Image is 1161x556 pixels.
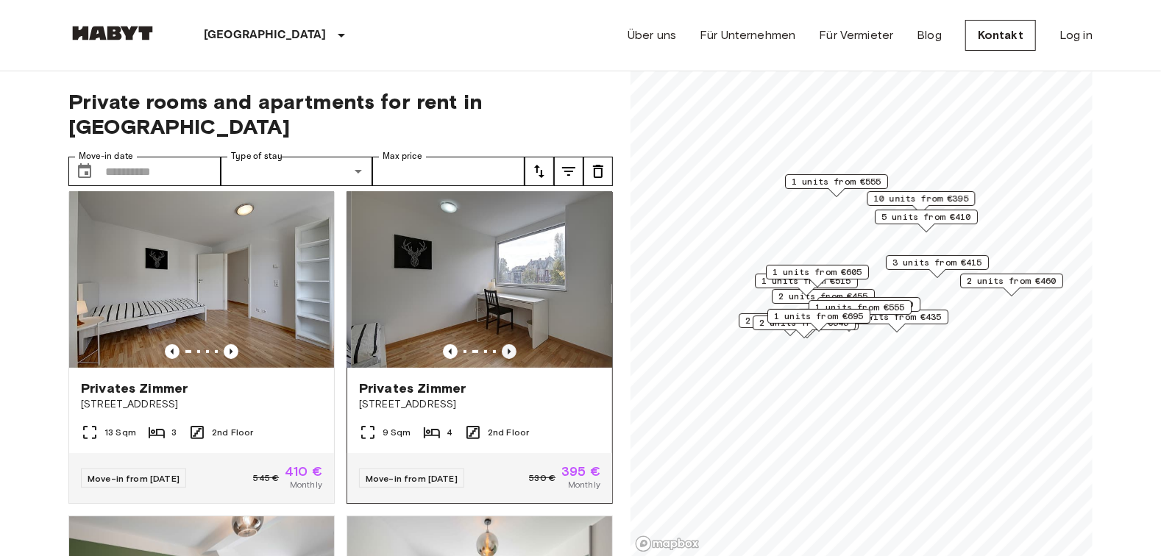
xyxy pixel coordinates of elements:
[68,26,157,40] img: Habyt
[366,473,458,484] span: Move-in from [DATE]
[874,192,969,205] span: 10 units from €395
[967,274,1057,288] span: 2 units from €460
[881,210,971,224] span: 5 units from €410
[81,379,188,397] span: Privates Zimmer
[745,314,835,327] span: 2 units from €530
[529,471,555,485] span: 530 €
[568,478,600,491] span: Monthly
[815,301,905,314] span: 1 units from €555
[171,426,177,439] span: 3
[753,316,856,338] div: Map marker
[965,20,1036,51] a: Kontakt
[443,344,458,359] button: Previous image
[290,478,322,491] span: Monthly
[809,300,912,323] div: Map marker
[224,344,238,359] button: Previous image
[778,290,868,303] span: 2 units from €455
[852,310,942,324] span: 2 units from €435
[447,426,452,439] span: 4
[867,191,976,214] div: Map marker
[351,191,616,368] img: Marketing picture of unit DE-09-021-03M
[767,309,870,332] div: Map marker
[104,426,136,439] span: 13 Sqm
[347,190,613,504] a: Marketing picture of unit DE-09-021-03MMarketing picture of unit DE-09-021-03MPrevious imagePrevi...
[525,157,554,186] button: tune
[1059,26,1093,44] a: Log in
[68,89,613,139] span: Private rooms and apartments for rent in [GEOGRAPHIC_DATA]
[88,473,180,484] span: Move-in from [DATE]
[554,157,583,186] button: tune
[383,150,422,163] label: Max price
[635,535,700,552] a: Mapbox logo
[488,426,529,439] span: 2nd Floor
[886,255,989,278] div: Map marker
[359,379,466,397] span: Privates Zimmer
[785,174,888,197] div: Map marker
[739,313,842,336] div: Map marker
[359,397,600,412] span: [STREET_ADDRESS]
[792,175,881,188] span: 1 units from €555
[773,265,862,279] span: 1 units from €605
[960,274,1063,296] div: Map marker
[231,150,283,163] label: Type of stay
[824,298,914,311] span: 1 units from €460
[766,265,869,288] div: Map marker
[204,26,327,44] p: [GEOGRAPHIC_DATA]
[628,26,676,44] a: Über uns
[917,26,942,44] a: Blog
[817,297,920,320] div: Map marker
[79,150,133,163] label: Move-in date
[285,465,322,478] span: 410 €
[70,157,99,186] button: Choose date
[755,274,858,296] div: Map marker
[561,465,600,478] span: 395 €
[761,274,851,288] span: 1 units from €515
[69,191,334,368] img: Marketing picture of unit DE-09-015-03M
[759,316,849,329] span: 2 units from €545
[68,190,335,504] a: Marketing picture of unit DE-09-015-03MPrevious imagePrevious imagePrivates Zimmer[STREET_ADDRESS...
[502,344,516,359] button: Previous image
[819,26,893,44] a: Für Vermieter
[165,344,180,359] button: Previous image
[875,210,978,232] div: Map marker
[383,426,411,439] span: 9 Sqm
[892,256,982,269] span: 3 units from €415
[700,26,795,44] a: Für Unternehmen
[81,397,322,412] span: [STREET_ADDRESS]
[772,289,875,312] div: Map marker
[253,471,279,485] span: 545 €
[583,157,613,186] button: tune
[212,426,253,439] span: 2nd Floor
[774,310,864,323] span: 1 units from €695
